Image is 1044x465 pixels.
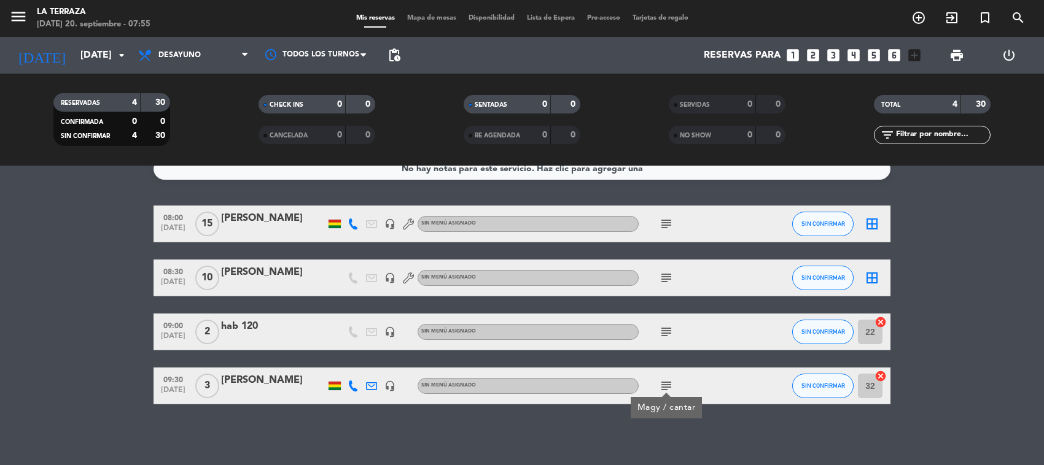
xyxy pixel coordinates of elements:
[337,131,342,139] strong: 0
[911,10,926,25] i: add_circle_outline
[270,102,303,108] span: CHECK INS
[571,131,578,139] strong: 0
[384,218,395,229] i: headset_mic
[350,15,401,21] span: Mis reservas
[462,15,521,21] span: Disponibilidad
[637,401,696,414] div: Magy / cantar
[747,131,752,139] strong: 0
[387,48,402,63] span: pending_actions
[9,42,74,69] i: [DATE]
[895,128,990,142] input: Filtrar por nombre...
[421,329,476,334] span: Sin menú asignado
[158,318,189,332] span: 09:00
[475,133,520,139] span: RE AGENDADA
[421,221,476,226] span: Sin menú asignado
[9,7,28,30] button: menu
[155,131,168,140] strong: 30
[195,212,219,236] span: 15
[401,15,462,21] span: Mapa de mesas
[9,7,28,26] i: menu
[825,47,841,63] i: looks_3
[865,271,879,285] i: border_all
[221,264,325,280] div: [PERSON_NAME]
[571,100,578,109] strong: 0
[521,15,581,21] span: Lista de Espera
[158,224,189,238] span: [DATE]
[421,383,476,388] span: Sin menú asignado
[158,210,189,224] span: 08:00
[785,47,801,63] i: looks_one
[384,380,395,391] i: headset_mic
[365,100,373,109] strong: 0
[221,210,325,226] div: [PERSON_NAME]
[792,320,854,344] button: SIN CONFIRMAR
[792,212,854,236] button: SIN CONFIRMAR
[659,379,674,393] i: subject
[160,117,168,126] strong: 0
[680,102,710,108] span: SERVIDAS
[421,275,476,280] span: Sin menú asignado
[114,48,129,63] i: arrow_drop_down
[680,133,711,139] span: NO SHOW
[945,10,959,25] i: exit_to_app
[880,128,895,142] i: filter_list
[158,278,189,292] span: [DATE]
[801,328,845,335] span: SIN CONFIRMAR
[270,133,308,139] span: CANCELADA
[158,372,189,386] span: 09:30
[983,37,1035,74] div: LOG OUT
[475,102,507,108] span: SENTADAS
[158,386,189,400] span: [DATE]
[581,15,626,21] span: Pre-acceso
[132,131,137,140] strong: 4
[659,325,674,339] i: subject
[221,318,325,334] div: hab 120
[776,131,783,139] strong: 0
[1011,10,1026,25] i: search
[976,100,988,109] strong: 30
[132,98,137,107] strong: 4
[865,217,879,231] i: border_all
[949,48,964,63] span: print
[61,100,100,106] span: RESERVADAS
[886,47,902,63] i: looks_6
[704,50,781,61] span: Reservas para
[155,98,168,107] strong: 30
[132,117,137,126] strong: 0
[801,274,845,281] span: SIN CONFIRMAR
[384,272,395,283] i: headset_mic
[747,100,752,109] strong: 0
[195,320,219,344] span: 2
[37,18,150,31] div: [DATE] 20. septiembre - 07:55
[866,47,882,63] i: looks_5
[384,326,395,337] i: headset_mic
[61,133,110,139] span: SIN CONFIRMAR
[952,100,957,109] strong: 4
[978,10,992,25] i: turned_in_not
[659,271,674,285] i: subject
[659,217,674,231] i: subject
[881,102,900,108] span: TOTAL
[875,316,887,328] i: cancel
[906,47,922,63] i: add_box
[542,100,547,109] strong: 0
[61,119,103,125] span: CONFIRMADA
[792,266,854,290] button: SIN CONFIRMAR
[805,47,821,63] i: looks_two
[221,372,325,388] div: [PERSON_NAME]
[801,382,845,389] span: SIN CONFIRMAR
[776,100,783,109] strong: 0
[792,374,854,398] button: SIN CONFIRMAR
[402,162,643,176] div: No hay notas para este servicio. Haz clic para agregar una
[542,131,547,139] strong: 0
[337,100,342,109] strong: 0
[846,47,862,63] i: looks_4
[195,374,219,398] span: 3
[158,332,189,346] span: [DATE]
[626,15,695,21] span: Tarjetas de regalo
[1002,48,1016,63] i: power_settings_new
[875,370,887,382] i: cancel
[195,266,219,290] span: 10
[158,264,189,278] span: 08:30
[37,6,150,18] div: La Terraza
